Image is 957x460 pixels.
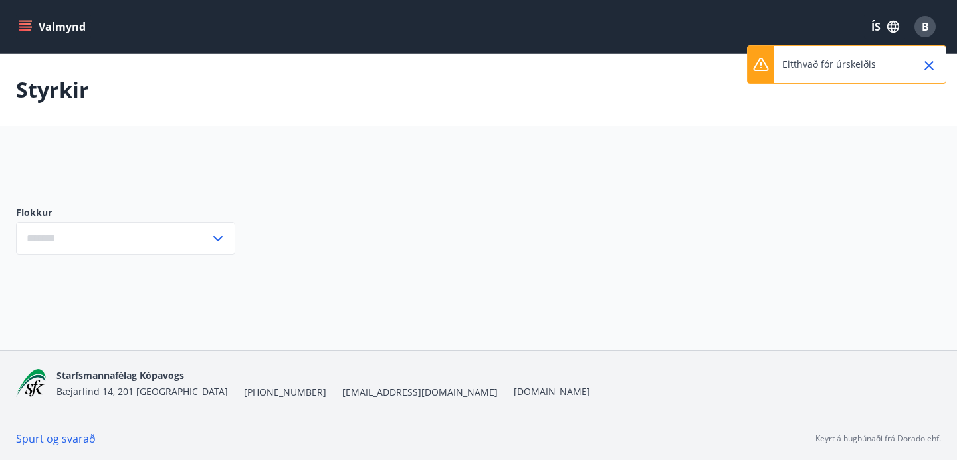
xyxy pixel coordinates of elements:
[909,11,941,43] button: B
[815,433,941,445] p: Keyrt á hugbúnaði frá Dorado ehf.
[56,369,184,382] span: Starfsmannafélag Kópavogs
[56,385,228,398] span: Bæjarlind 14, 201 [GEOGRAPHIC_DATA]
[16,206,235,219] label: Flokkur
[16,15,91,39] button: menu
[782,58,876,71] p: Eitthvað fór úrskeiðis
[342,386,498,399] span: [EMAIL_ADDRESS][DOMAIN_NAME]
[16,369,46,398] img: x5MjQkxwhnYn6YREZUTEa9Q4KsBUeQdWGts9Dj4O.png
[244,386,326,399] span: [PHONE_NUMBER]
[514,385,590,398] a: [DOMAIN_NAME]
[918,55,940,77] button: Close
[16,75,89,104] p: Styrkir
[16,431,96,446] a: Spurt og svarað
[864,15,906,39] button: ÍS
[922,19,929,34] span: B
